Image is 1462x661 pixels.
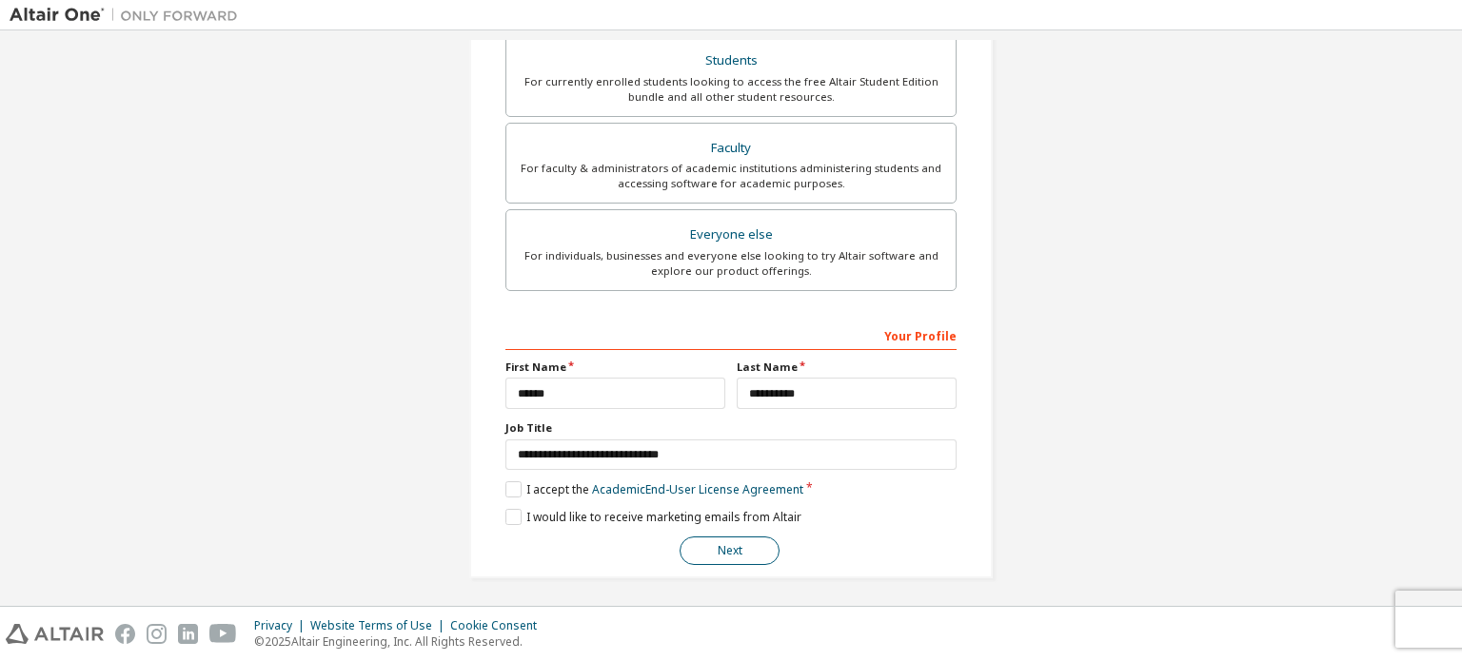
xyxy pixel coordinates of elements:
[254,618,310,633] div: Privacy
[505,481,803,497] label: I accept the
[680,536,780,565] button: Next
[505,360,725,375] label: First Name
[518,248,944,279] div: For individuals, businesses and everyone else looking to try Altair software and explore our prod...
[518,48,944,74] div: Students
[518,135,944,162] div: Faculty
[10,6,247,25] img: Altair One
[450,618,548,633] div: Cookie Consent
[518,161,944,191] div: For faculty & administrators of academic institutions administering students and accessing softwa...
[310,618,450,633] div: Website Terms of Use
[592,481,803,497] a: Academic End-User License Agreement
[147,624,167,644] img: instagram.svg
[505,320,957,350] div: Your Profile
[6,624,104,644] img: altair_logo.svg
[505,420,957,436] label: Job Title
[254,633,548,650] p: © 2025 Altair Engineering, Inc. All Rights Reserved.
[209,624,237,644] img: youtube.svg
[737,360,957,375] label: Last Name
[115,624,135,644] img: facebook.svg
[178,624,198,644] img: linkedin.svg
[505,509,801,525] label: I would like to receive marketing emails from Altair
[518,222,944,248] div: Everyone else
[518,74,944,105] div: For currently enrolled students looking to access the free Altair Student Edition bundle and all ...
